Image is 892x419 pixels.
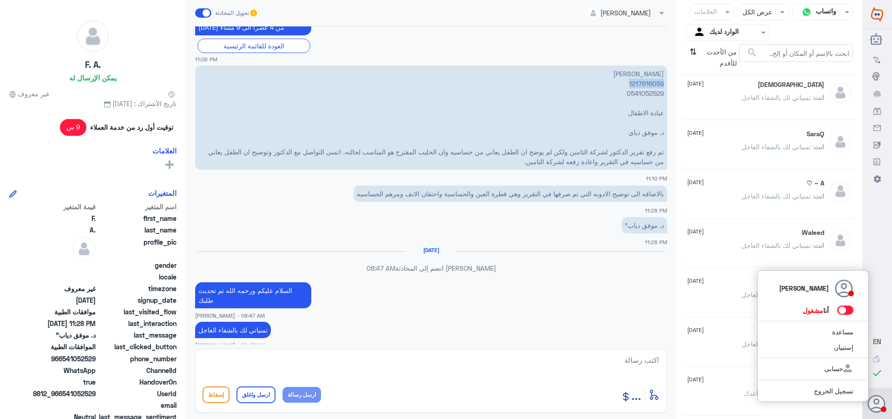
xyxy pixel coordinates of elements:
[406,247,457,253] h6: [DATE]
[645,239,667,245] span: 11:28 PM
[871,7,883,22] img: Widebot Logo
[689,44,697,68] i: ⇅
[741,143,814,151] span: : تمنياتي لك بالشفاء العاجل
[758,81,824,89] h5: سبحان الله
[195,341,265,349] span: [PERSON_NAME] - 08:47 AM
[744,389,814,397] span: : تفضل كيف اقدر اساعدك
[803,306,823,314] span: مشغول
[687,178,704,186] span: [DATE]
[829,81,852,104] img: defaultAdmin.png
[740,45,853,61] input: ابحث بالإسم أو المكان أو إلخ..
[98,319,177,328] span: last_interaction
[98,260,177,270] span: gender
[28,307,96,317] span: موافقات الطبية
[687,326,704,334] span: [DATE]
[28,319,96,328] span: 2025-09-29T20:28:54.26Z
[28,330,96,340] span: د. موفق دياب"
[741,291,814,299] span: : تمنياتي لك بالشفاء العاجل
[203,386,230,403] button: إسقاط
[72,237,96,260] img: defaultAdmin.png
[829,229,852,252] img: defaultAdmin.png
[195,55,217,63] span: 11:09 PM
[152,146,177,155] h6: العلامات
[747,45,758,60] button: search
[98,307,177,317] span: last_visited_flow
[195,66,667,170] p: 29/9/2025, 11:10 PM
[646,175,667,181] span: 11:10 PM
[98,237,177,259] span: profile_pic
[779,283,829,293] p: [PERSON_NAME]
[98,295,177,305] span: signup_date
[98,342,177,352] span: last_clicked_button
[622,217,667,233] p: 29/9/2025, 11:28 PM
[28,366,96,375] span: 2
[28,213,96,223] span: F.
[687,375,704,384] span: [DATE]
[814,387,853,395] a: تسجيل الخروج
[645,207,667,213] span: 11:28 PM
[28,342,96,352] span: الموافقات الطبية
[700,44,739,71] span: من الأحدث للأقدم
[28,260,96,270] span: null
[28,295,96,305] span: 2024-08-24T14:36:52.983Z
[741,192,814,200] span: : تمنياتي لك بالشفاء العاجل
[829,130,852,153] img: defaultAdmin.png
[195,263,667,273] p: [PERSON_NAME] انضم إلى المحادثة
[741,93,814,101] span: : تمنياتي لك بالشفاء العاجل
[824,365,853,372] a: حسابى
[90,122,173,132] span: توقيت أول رد من خدمة العملاء
[807,180,824,187] h5: A ~ ♡
[800,5,813,19] img: whatsapp.png
[872,367,883,379] i: check
[28,272,96,282] span: null
[69,73,117,82] h6: يمكن الإرسال له
[28,202,96,212] span: قيمة المتغير
[873,337,881,346] span: EN
[829,180,852,203] img: defaultAdmin.png
[687,80,704,88] span: [DATE]
[631,386,641,403] span: ...
[98,284,177,293] span: timezone
[814,241,824,249] span: انت
[98,400,177,410] span: email
[687,227,704,236] span: [DATE]
[693,7,717,19] div: العلامات
[236,386,275,403] button: ارسل واغلق
[741,340,814,348] span: : تمنياتي لك بالشفاء العاجل
[354,186,667,202] p: 29/9/2025, 11:28 PM
[9,99,177,108] span: تاريخ الأشتراك : [DATE]
[693,26,707,40] img: yourInbox.svg
[814,143,824,151] span: انت
[148,189,177,197] h6: المتغيرات
[814,93,824,101] span: انت
[747,47,758,58] span: search
[834,343,853,351] a: إستبيان
[367,264,395,272] span: 08:47 AM
[9,89,49,99] span: غير معروف
[741,241,814,249] span: : تمنياتي لك بالشفاء العاجل
[77,20,109,52] img: defaultAdmin.png
[98,389,177,399] span: UserId
[282,387,321,403] button: ارسل رسالة
[98,213,177,223] span: first_name
[60,119,87,136] span: 9 س
[28,400,96,410] span: null
[98,377,177,387] span: HandoverOn
[98,202,177,212] span: اسم المتغير
[215,9,249,17] span: تحويل المحادثة
[814,192,824,200] span: انت
[832,328,853,336] a: مساعدة
[28,225,96,235] span: A.
[195,312,265,319] span: [PERSON_NAME] - 08:47 AM
[197,39,310,53] div: العودة للقائمة الرئيسية
[98,354,177,364] span: phone_number
[98,366,177,375] span: ChannelId
[85,60,101,70] h5: F. A.
[868,395,886,412] button: الصورة الشخصية
[28,284,96,293] span: غير معروف
[98,330,177,340] span: last_message
[28,389,96,399] span: 9812_966541052529
[687,129,704,137] span: [DATE]
[28,354,96,364] span: 966541052529
[803,306,829,314] span: أنا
